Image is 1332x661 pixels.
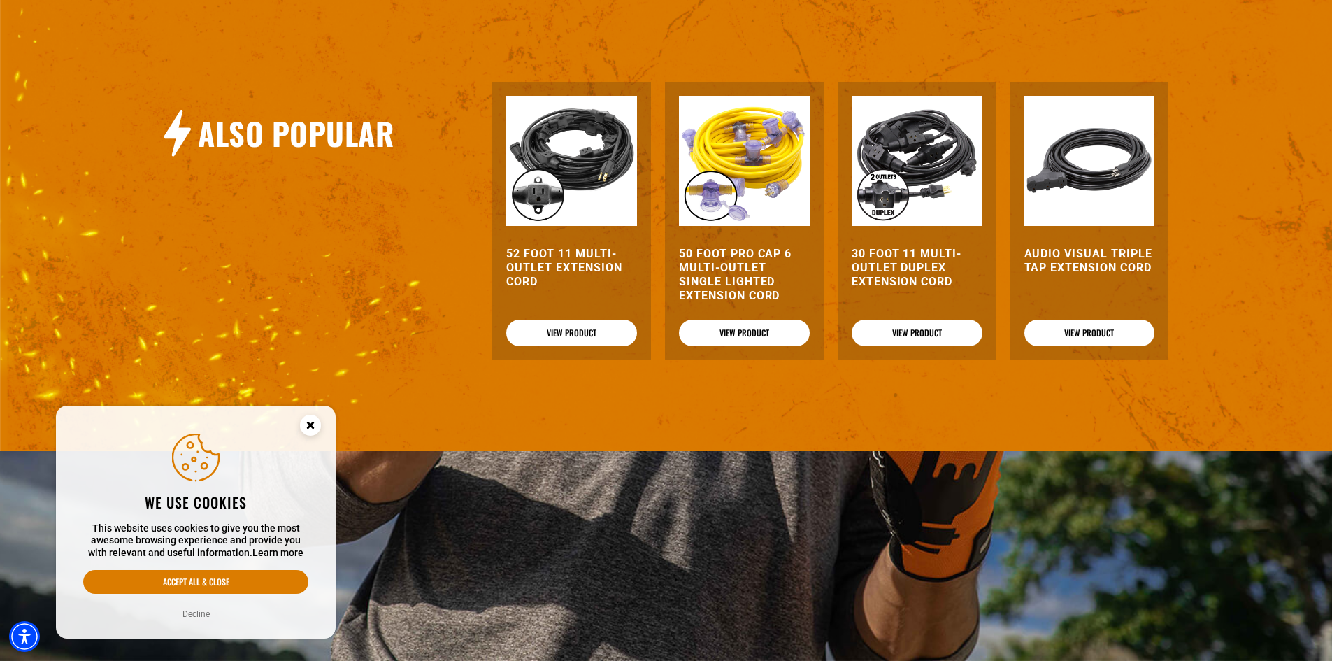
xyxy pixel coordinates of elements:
[56,406,336,639] aside: Cookie Consent
[9,621,40,652] div: Accessibility Menu
[679,247,810,303] a: 50 Foot Pro Cap 6 Multi-Outlet Single Lighted Extension Cord
[506,96,637,227] img: black
[83,570,308,594] button: Accept all & close
[852,96,982,227] img: black
[83,523,308,560] p: This website uses cookies to give you the most awesome browsing experience and provide you with r...
[506,247,637,289] a: 52 Foot 11 Multi-Outlet Extension Cord
[198,113,394,153] h2: Also Popular
[1024,96,1155,227] img: black
[178,607,214,621] button: Decline
[852,247,982,289] a: 30 Foot 11 Multi-Outlet Duplex Extension Cord
[285,406,336,449] button: Close this option
[506,320,637,346] a: View Product
[1024,247,1155,275] a: Audio Visual Triple Tap Extension Cord
[1024,320,1155,346] a: View Product
[83,493,308,511] h2: We use cookies
[852,320,982,346] a: View Product
[679,96,810,227] img: yellow
[679,320,810,346] a: View Product
[252,547,303,558] a: This website uses cookies to give you the most awesome browsing experience and provide you with r...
